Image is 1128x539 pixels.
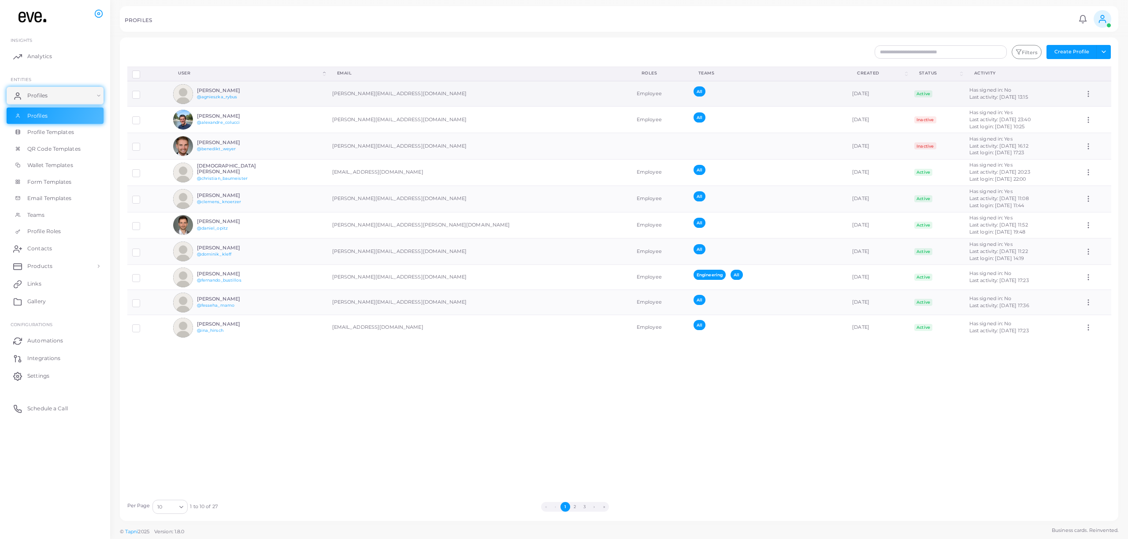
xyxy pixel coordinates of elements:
[197,94,237,99] a: @agnieszka_rybus
[914,90,933,97] span: Active
[27,211,45,219] span: Teams
[27,354,60,362] span: Integrations
[570,502,580,512] button: Go to page 2
[969,169,1030,175] span: Last activity: [DATE] 20:23
[120,528,184,535] span: ©
[27,297,46,305] span: Gallery
[337,70,622,76] div: Email
[7,223,104,240] a: Profile Roles
[969,176,1026,182] span: Last login: [DATE] 22:00
[969,202,1024,208] span: Last login: [DATE] 11:44
[8,8,57,25] a: logo
[969,320,1012,327] span: Has signed in: No
[197,193,262,198] h6: [PERSON_NAME]
[914,116,936,123] span: Inactive
[914,299,933,306] span: Active
[327,107,632,133] td: [PERSON_NAME][EMAIL_ADDRESS][DOMAIN_NAME]
[197,245,262,251] h6: [PERSON_NAME]
[27,52,52,60] span: Analytics
[632,265,689,290] td: Employee
[857,70,903,76] div: Created
[1046,45,1097,59] button: Create Profile
[127,502,150,509] label: Per Page
[847,212,909,238] td: [DATE]
[847,238,909,265] td: [DATE]
[632,212,689,238] td: Employee
[327,315,632,340] td: [EMAIL_ADDRESS][DOMAIN_NAME]
[694,112,705,123] span: All
[580,502,590,512] button: Go to page 3
[969,116,1031,123] span: Last activity: [DATE] 23:40
[27,178,72,186] span: Form Templates
[969,270,1012,276] span: Has signed in: No
[173,163,193,182] img: avatar
[969,229,1026,235] span: Last login: [DATE] 19:48
[7,400,104,417] a: Schedule a Call
[969,195,1029,201] span: Last activity: [DATE] 11:08
[969,123,1025,130] span: Last login: [DATE] 10:25
[847,107,909,133] td: [DATE]
[694,295,705,305] span: All
[847,315,909,340] td: [DATE]
[969,87,1012,93] span: Has signed in: No
[969,241,1013,247] span: Has signed in: Yes
[197,226,228,230] a: @daniel_opitz
[327,238,632,265] td: [PERSON_NAME][EMAIL_ADDRESS][DOMAIN_NAME]
[632,238,689,265] td: Employee
[197,199,241,204] a: @clemens_knoerzer
[969,215,1013,221] span: Has signed in: Yes
[1080,67,1111,81] th: Action
[969,162,1013,168] span: Has signed in: Yes
[190,503,217,510] span: 1 to 10 of 27
[969,109,1013,115] span: Has signed in: Yes
[914,324,933,331] span: Active
[197,146,236,151] a: @benedikt_weyer
[27,372,49,380] span: Settings
[152,500,188,514] div: Search for option
[197,113,262,119] h6: [PERSON_NAME]
[27,128,74,136] span: Profile Templates
[173,268,193,287] img: avatar
[173,293,193,312] img: avatar
[590,502,599,512] button: Go to next page
[27,92,48,100] span: Profiles
[327,290,632,315] td: [PERSON_NAME][EMAIL_ADDRESS][DOMAIN_NAME]
[847,133,909,160] td: [DATE]
[327,81,632,107] td: [PERSON_NAME][EMAIL_ADDRESS][DOMAIN_NAME]
[127,67,169,81] th: Row-selection
[27,245,52,253] span: Contacts
[632,107,689,133] td: Employee
[327,265,632,290] td: [PERSON_NAME][EMAIL_ADDRESS][DOMAIN_NAME]
[7,332,104,349] a: Automations
[138,528,149,535] span: 2025
[173,318,193,338] img: avatar
[694,86,705,97] span: All
[27,405,68,413] span: Schedule a Call
[969,149,1024,156] span: Last login: [DATE] 17:23
[694,320,705,330] span: All
[7,174,104,190] a: Form Templates
[154,528,185,535] span: Version: 1.8.0
[560,502,570,512] button: Go to page 1
[327,186,632,212] td: [PERSON_NAME][EMAIL_ADDRESS][DOMAIN_NAME]
[914,274,933,281] span: Active
[173,215,193,235] img: avatar
[632,290,689,315] td: Employee
[7,240,104,257] a: Contacts
[197,219,262,224] h6: [PERSON_NAME]
[632,186,689,212] td: Employee
[197,88,262,93] h6: [PERSON_NAME]
[698,70,838,76] div: Teams
[27,194,72,202] span: Email Templates
[173,84,193,104] img: avatar
[919,70,958,76] div: Status
[27,227,61,235] span: Profile Roles
[327,159,632,186] td: [EMAIL_ADDRESS][DOMAIN_NAME]
[914,142,936,149] span: Inactive
[197,328,223,333] a: @ina_hirsch
[11,37,32,43] span: INSIGHTS
[157,502,162,512] span: 10
[327,212,632,238] td: [PERSON_NAME][EMAIL_ADDRESS][PERSON_NAME][DOMAIN_NAME]
[914,222,933,229] span: Active
[847,81,909,107] td: [DATE]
